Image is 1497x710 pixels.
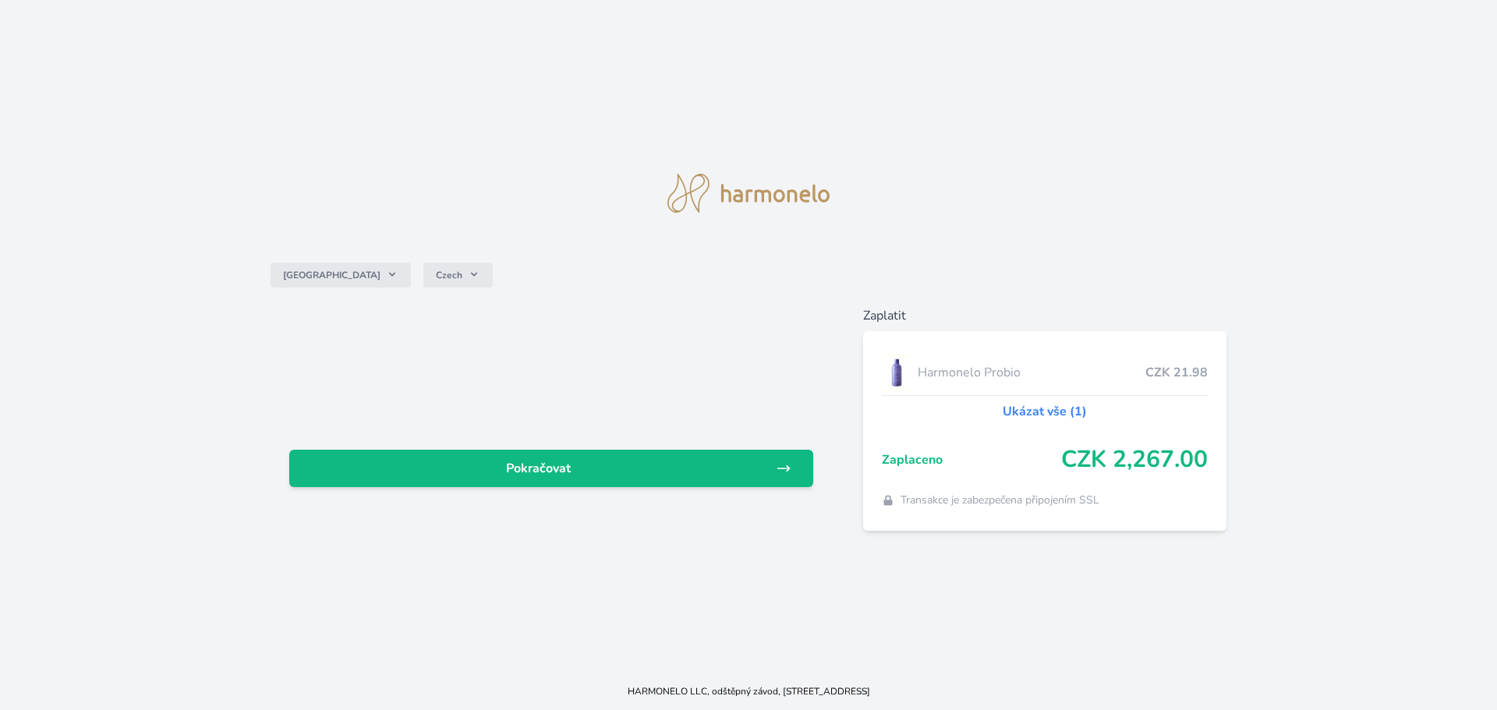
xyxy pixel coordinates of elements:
[302,459,776,478] span: Pokračovat
[1003,402,1087,421] a: Ukázat vše (1)
[289,450,813,487] a: Pokračovat
[882,450,1062,469] span: Zaplaceno
[436,269,462,281] span: Czech
[423,263,493,288] button: Czech
[863,306,1227,325] h6: Zaplatit
[667,174,830,213] img: logo.svg
[1061,446,1208,474] span: CZK 2,267.00
[271,263,411,288] button: [GEOGRAPHIC_DATA]
[283,269,380,281] span: [GEOGRAPHIC_DATA]
[882,353,911,392] img: CLEAN_PROBIO_se_stinem_x-lo.jpg
[901,493,1099,508] span: Transakce je zabezpečena připojením SSL
[1145,363,1208,382] span: CZK 21.98
[918,363,1146,382] span: Harmonelo Probio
